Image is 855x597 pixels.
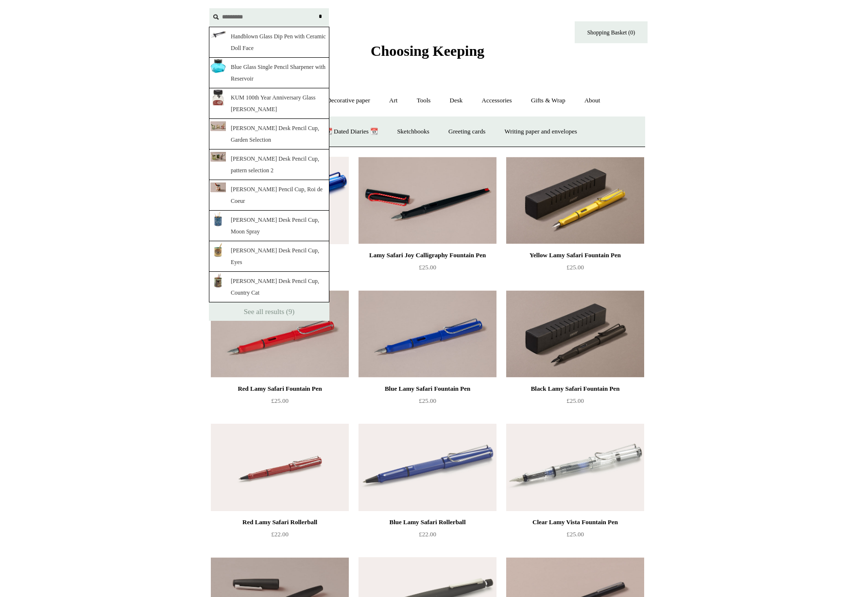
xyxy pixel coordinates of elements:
[209,272,329,302] a: [PERSON_NAME] Desk Pencil Cup, Country Cat
[566,397,584,404] span: £25.00
[522,88,574,114] a: Gifts & Wrap
[506,424,644,511] a: Clear Lamy Vista Fountain Pen Clear Lamy Vista Fountain Pen
[210,182,226,192] img: CopyrightChoosingKeepingBS20200214484RT_thumb.jpg
[388,119,438,145] a: Sketchbooks
[506,290,644,378] img: Black Lamy Safari Fountain Pen
[506,157,644,244] img: Yellow Lamy Safari Fountain Pen
[496,119,586,145] a: Writing paper and envelopes
[509,383,642,395] div: Black Lamy Safari Fountain Pen
[271,531,289,538] span: £22.00
[209,58,329,88] a: Blue Glass Single Pencil Sharpener with Reservoir
[210,58,226,73] img: 2VMeEM4amAopuF4aYlT3b_tWg0H6Y77Qm2eOrhN2RMA_thumb.png
[359,249,496,289] a: Lamy Safari Joy Calligraphy Fountain Pen £25.00
[359,157,496,244] a: Lamy Safari Joy Calligraphy Fountain Pen Lamy Safari Joy Calligraphy Fountain Pen
[419,264,436,271] span: £25.00
[361,249,494,261] div: Lamy Safari Joy Calligraphy Fountain Pen
[209,241,329,272] a: [PERSON_NAME] Desk Pencil Cup, Eyes
[440,119,494,145] a: Greeting cards
[209,149,329,180] a: [PERSON_NAME] Desk Pencil Cup, pattern selection 2
[359,424,496,511] img: Blue Lamy Safari Rollerball
[271,397,289,404] span: £25.00
[211,424,349,511] img: Red Lamy Safari Rollerball
[371,43,484,59] span: Choosing Keeping
[576,88,609,114] a: About
[419,397,436,404] span: £25.00
[359,290,496,378] a: Blue Lamy Safari Fountain Pen Blue Lamy Safari Fountain Pen
[361,383,494,395] div: Blue Lamy Safari Fountain Pen
[209,27,329,58] a: Handblown Glass Dip Pen with Ceramic Doll Face
[209,211,329,241] a: [PERSON_NAME] Desk Pencil Cup, Moon Spray
[213,383,346,395] div: Red Lamy Safari Fountain Pen
[211,383,349,423] a: Red Lamy Safari Fountain Pen £25.00
[209,180,329,211] a: [PERSON_NAME] Pencil Cup, Roi de Coeur
[371,50,484,57] a: Choosing Keeping
[318,88,379,114] a: Decorative paper
[211,290,349,378] img: Red Lamy Safari Fountain Pen
[316,119,387,145] a: 📆 Dated Diaries 📆
[212,89,224,113] img: KhDoZKPVtOBAiQko0kouD2poyizS-ZXflHxP6rXzOMQ_thumb.png
[210,272,226,288] img: c0VF_rIW_JEDk9sD_W0KzpyrwI5ucdFXIrm2PyL-nz8_thumb.png
[210,242,226,257] img: myGvpD9EDT5QL9ntJuqL9mdGhNolszYiVL8gOdHn4Fo_thumb.png
[210,31,226,37] img: 9wJjyWzt_uchaU1EZLw04AhFKXSKt990w8QEJOEjxI0_thumb.png
[361,516,494,528] div: Blue Lamy Safari Rollerball
[566,264,584,271] span: £25.00
[473,88,521,114] a: Accessories
[509,516,642,528] div: Clear Lamy Vista Fountain Pen
[210,152,226,162] img: Copyright_Choosing_Keeping_-_20190822_BS_-_13868_13869_13870_RT_thumb.jpg
[506,157,644,244] a: Yellow Lamy Safari Fountain Pen Yellow Lamy Safari Fountain Pen
[506,516,644,556] a: Clear Lamy Vista Fountain Pen £25.00
[380,88,406,114] a: Art
[211,424,349,511] a: Red Lamy Safari Rollerball Red Lamy Safari Rollerball
[441,88,472,114] a: Desk
[359,157,496,244] img: Lamy Safari Joy Calligraphy Fountain Pen
[506,290,644,378] a: Black Lamy Safari Fountain Pen Black Lamy Safari Fountain Pen
[419,531,436,538] span: £22.00
[210,121,226,131] img: CopyrightChoosignKeepingBS202104163701637116372RT_thumb.jpg
[209,88,329,119] a: KUM 100th Year Anniversary Glass [PERSON_NAME]
[211,516,349,556] a: Red Lamy Safari Rollerball £22.00
[359,516,496,556] a: Blue Lamy Safari Rollerball £22.00
[210,211,226,227] img: C4sIFOTOMzigLGjMnsTqFvhGRUC0ft-ahLFkEPovMCM_thumb.png
[408,88,440,114] a: Tools
[506,249,644,289] a: Yellow Lamy Safari Fountain Pen £25.00
[506,424,644,511] img: Clear Lamy Vista Fountain Pen
[359,383,496,423] a: Blue Lamy Safari Fountain Pen £25.00
[566,531,584,538] span: £25.00
[359,290,496,378] img: Blue Lamy Safari Fountain Pen
[213,516,346,528] div: Red Lamy Safari Rollerball
[209,119,329,149] a: [PERSON_NAME] Desk Pencil Cup, Garden Selection
[506,383,644,423] a: Black Lamy Safari Fountain Pen £25.00
[359,424,496,511] a: Blue Lamy Safari Rollerball Blue Lamy Safari Rollerball
[575,21,648,43] a: Shopping Basket (0)
[209,302,329,321] a: See all results (9)
[211,290,349,378] a: Red Lamy Safari Fountain Pen Red Lamy Safari Fountain Pen
[509,249,642,261] div: Yellow Lamy Safari Fountain Pen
